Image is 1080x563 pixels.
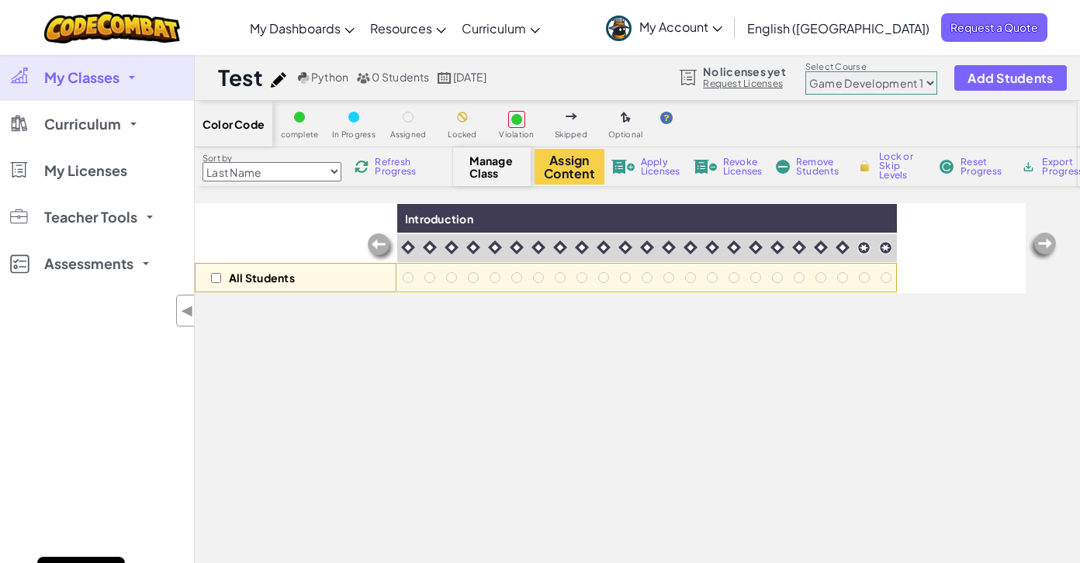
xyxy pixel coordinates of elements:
img: IconIntro.svg [749,240,763,254]
img: IconSkippedLevel.svg [566,113,577,119]
img: IconArchive.svg [1021,160,1036,174]
img: IconIntro.svg [531,240,545,254]
span: Locked [448,130,476,139]
label: Select Course [805,60,937,73]
img: CodeCombat logo [44,12,180,43]
span: In Progress [332,130,376,139]
img: IconIntro.svg [792,240,806,254]
span: Optional [608,130,643,139]
img: IconIntro.svg [836,240,850,254]
img: IconIntro.svg [640,240,654,254]
img: IconLock.svg [857,159,873,173]
img: iconPencil.svg [271,72,286,88]
span: Curriculum [44,117,121,131]
a: My Account [598,3,730,52]
button: Assign Content [535,149,604,185]
span: Color Code [202,118,265,130]
span: My Classes [44,71,119,85]
span: My Dashboards [250,20,341,36]
img: IconIntro.svg [423,240,437,254]
label: Sort by [202,152,341,164]
span: Introduction [405,212,473,226]
a: Request a Quote [941,13,1047,42]
img: Arrow_Left_Inactive.png [365,232,396,263]
h1: Test [218,63,263,92]
span: Teacher Tools [44,210,137,224]
span: Curriculum [462,20,526,36]
span: ◀ [181,299,194,322]
a: Request Licenses [703,78,785,90]
span: Lock or Skip Levels [879,152,925,180]
img: IconIntro.svg [597,240,611,254]
img: IconIntro.svg [618,240,632,254]
img: Arrow_Left_Inactive.png [1027,231,1058,262]
img: IconIntro.svg [705,240,719,254]
img: IconLicenseRevoke.svg [694,160,717,174]
span: complete [281,130,319,139]
img: IconRemoveStudents.svg [776,160,790,174]
span: Resources [370,20,432,36]
span: Skipped [555,130,587,139]
a: Resources [362,7,454,49]
img: IconIntro.svg [466,240,480,254]
img: IconReload.svg [355,160,369,174]
span: English ([GEOGRAPHIC_DATA]) [747,20,929,36]
img: IconCapstoneLevel.svg [879,241,892,254]
span: Reset Progress [961,157,1007,176]
img: IconIntro.svg [770,240,784,254]
img: avatar [606,16,632,41]
span: Violation [499,130,534,139]
a: My Dashboards [242,7,362,49]
img: IconReset.svg [939,160,954,174]
img: IconIntro.svg [575,240,589,254]
span: Add Students [967,71,1053,85]
img: IconLicenseApply.svg [611,160,635,174]
span: No licenses yet [703,65,785,78]
img: IconIntro.svg [445,240,459,254]
img: IconIntro.svg [510,240,524,254]
img: IconIntro.svg [814,240,828,254]
span: 0 Students [372,70,429,84]
span: Apply Licenses [641,157,680,176]
img: calendar.svg [438,72,452,84]
img: IconCapstoneLevel.svg [857,241,871,254]
img: IconIntro.svg [401,240,415,254]
img: MultipleUsers.png [356,72,370,84]
img: IconIntro.svg [684,240,697,254]
img: IconIntro.svg [488,240,502,254]
span: [DATE] [453,70,486,84]
img: python.png [298,72,310,84]
span: Assessments [44,257,133,271]
span: My Licenses [44,164,127,178]
span: Refresh Progress [375,157,423,176]
p: All Students [229,271,295,284]
img: IconIntro.svg [553,240,567,254]
img: IconHint.svg [660,112,673,124]
img: IconIntro.svg [727,240,741,254]
a: English ([GEOGRAPHIC_DATA]) [739,7,937,49]
span: Revoke Licenses [723,157,763,176]
span: Assigned [390,130,427,139]
span: My Account [639,19,722,35]
span: Manage Class [469,154,515,179]
a: Curriculum [454,7,548,49]
span: Remove Students [796,157,843,176]
span: Python [311,70,348,84]
img: IconOptionalLevel.svg [621,112,631,124]
button: Add Students [954,65,1066,91]
img: IconIntro.svg [662,240,676,254]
